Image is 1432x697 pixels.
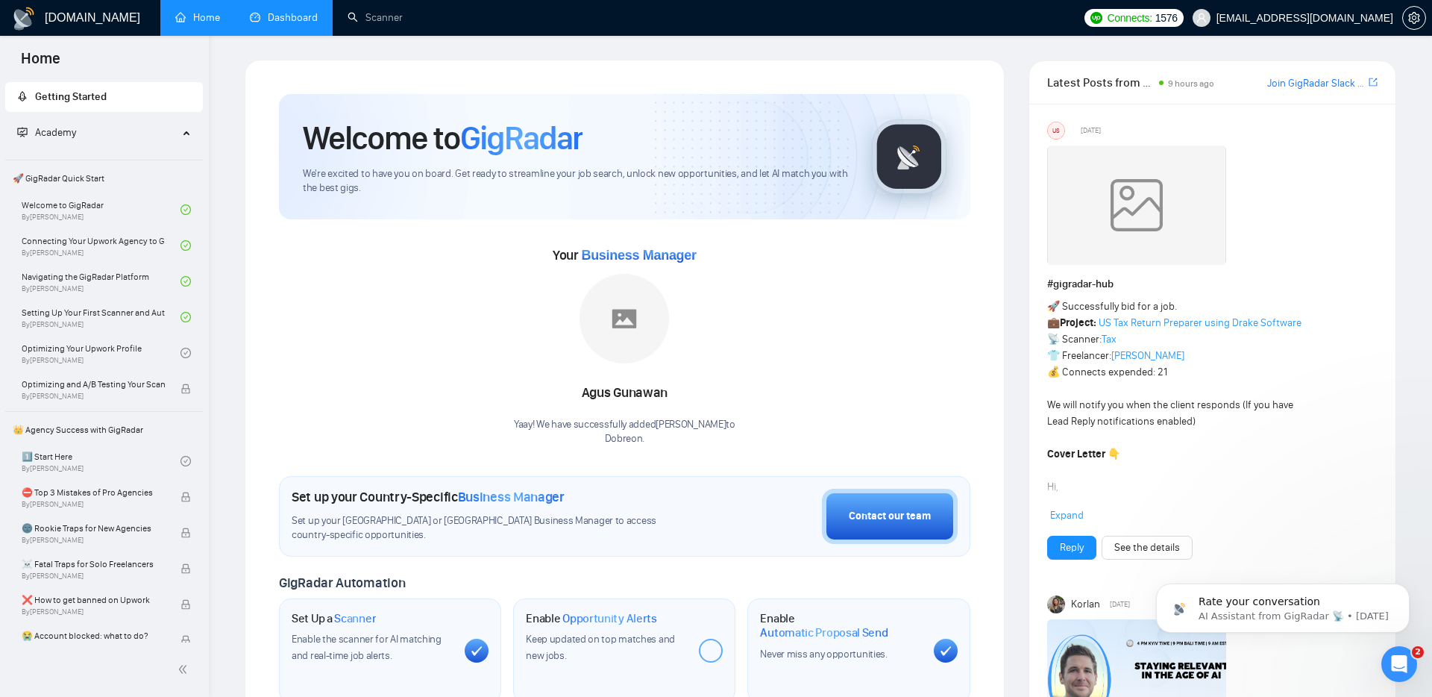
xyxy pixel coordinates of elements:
[292,489,565,505] h1: Set up your Country-Specific
[1369,75,1378,90] a: export
[581,248,696,263] span: Business Manager
[22,229,180,262] a: Connecting Your Upwork Agency to GigRadarBy[PERSON_NAME]
[1047,596,1065,613] img: Korlan
[1060,316,1096,329] strong: Project:
[1081,124,1101,137] span: [DATE]
[334,611,376,626] span: Scanner
[7,163,201,193] span: 🚀 GigRadar Quick Start
[1369,76,1378,88] span: export
[22,337,180,369] a: Optimizing Your Upwork ProfileBy[PERSON_NAME]
[1412,646,1424,658] span: 2
[22,265,180,298] a: Navigating the GigRadar PlatformBy[PERSON_NAME]
[303,118,582,158] h1: Welcome to
[1047,146,1226,265] img: weqQh+iSagEgQAAAABJRU5ErkJggg==
[1090,12,1102,24] img: upwork-logo.png
[35,126,76,139] span: Academy
[35,90,107,103] span: Getting Started
[7,415,201,445] span: 👑 Agency Success with GigRadar
[180,384,191,394] span: lock
[514,381,735,406] div: Agus Gunawan
[180,599,191,610] span: lock
[1107,10,1152,26] span: Connects:
[1047,448,1120,460] strong: Cover Letter 👇
[562,611,657,626] span: Opportunity Alerts
[22,377,165,392] span: Optimizing and A/B Testing Your Scanner for Better Results
[458,489,565,505] span: Business Manager
[760,625,888,640] span: Automatic Proposal Send
[17,91,28,101] span: rocket
[22,572,165,581] span: By [PERSON_NAME]
[849,508,931,525] div: Contact our team
[292,514,691,543] span: Set up your [GEOGRAPHIC_DATA] or [GEOGRAPHIC_DATA] Business Manager to access country-specific op...
[348,11,403,24] a: searchScanner
[1267,75,1366,92] a: Join GigRadar Slack Community
[1047,276,1378,293] h1: # gigradar-hub
[250,11,318,24] a: dashboardDashboard
[180,276,191,287] span: check-circle
[1050,509,1084,522] span: Expand
[1048,122,1064,139] div: US
[1155,10,1178,26] span: 1576
[526,611,657,626] h1: Enable
[180,348,191,358] span: check-circle
[22,500,165,509] span: By [PERSON_NAME]
[1196,13,1207,23] span: user
[5,82,203,112] li: Getting Started
[22,607,165,616] span: By [PERSON_NAME]
[22,301,180,334] a: Setting Up Your First Scanner and Auto-BidderBy[PERSON_NAME]
[175,11,220,24] a: homeHome
[22,557,165,572] span: ☠️ Fatal Traps for Solo Freelancers
[9,48,72,79] span: Home
[1047,536,1096,560] button: Reply
[1047,73,1155,92] span: Latest Posts from the GigRadar Community
[180,635,191,646] span: lock
[526,633,675,662] span: Keep updated on top matches and new jobs.
[580,274,669,363] img: placeholder.png
[17,126,76,139] span: Academy
[292,633,442,662] span: Enable the scanner for AI matching and real-time job alerts.
[514,418,735,446] div: Yaay! We have successfully added [PERSON_NAME] to
[180,563,191,574] span: lock
[292,611,376,626] h1: Set Up a
[1381,646,1417,682] iframe: Intercom live chat
[1111,349,1184,362] a: [PERSON_NAME]
[760,611,921,640] h1: Enable
[1102,333,1117,346] a: Tax
[1060,540,1084,556] a: Reply
[180,240,191,251] span: check-circle
[553,247,697,263] span: Your
[303,167,848,196] span: We're excited to have you on board. Get ready to streamline your job search, unlock new opportuni...
[22,628,165,643] span: 😭 Account blocked: what to do?
[180,456,191,466] span: check-circle
[1102,536,1193,560] button: See the details
[1402,12,1426,24] a: setting
[22,392,165,401] span: By [PERSON_NAME]
[22,193,180,226] a: Welcome to GigRadarBy[PERSON_NAME]
[180,528,191,538] span: lock
[12,7,36,31] img: logo
[1403,12,1425,24] span: setting
[180,204,191,215] span: check-circle
[180,492,191,502] span: lock
[1134,552,1432,657] iframe: Intercom notifications message
[22,536,165,545] span: By [PERSON_NAME]
[1402,6,1426,30] button: setting
[17,127,28,137] span: fund-projection-screen
[1110,598,1130,611] span: [DATE]
[1071,596,1100,613] span: Korlan
[1168,78,1214,89] span: 9 hours ago
[822,489,958,544] button: Contact our team
[1099,316,1301,329] a: US Tax Return Preparer using Drake Software
[22,593,165,607] span: ❌ How to get banned on Upwork
[180,312,191,322] span: check-circle
[178,662,192,677] span: double-left
[460,118,582,158] span: GigRadar
[872,119,946,194] img: gigradar-logo.png
[760,648,887,660] span: Never miss any opportunities.
[1114,540,1180,556] a: See the details
[22,445,180,478] a: 1️⃣ Start HereBy[PERSON_NAME]
[22,521,165,536] span: 🌚 Rookie Traps for New Agencies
